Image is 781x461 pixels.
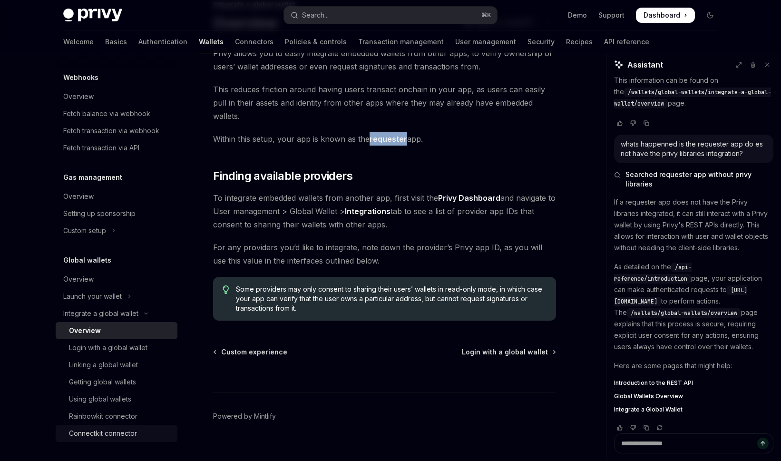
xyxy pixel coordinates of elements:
[223,285,229,294] svg: Tip
[236,284,547,313] span: Some providers may only consent to sharing their users’ wallets in read-only mode, in which case ...
[604,30,649,53] a: API reference
[614,379,773,387] a: Introduction to the REST API
[285,30,347,53] a: Policies & controls
[56,322,177,339] a: Overview
[614,423,625,432] button: Vote that response was good
[213,132,556,146] span: Within this setup, your app is known as the app.
[438,193,500,203] a: Privy Dashboard
[69,393,131,405] div: Using global wallets
[56,105,177,122] a: Fetch balance via webhook
[598,10,625,20] a: Support
[56,305,177,322] button: Toggle Integrate a global wallet section
[213,83,556,123] span: This reduces friction around having users transact onchain in your app, as users can easily pull ...
[614,406,683,413] span: Integrate a Global Wallet
[63,274,94,285] div: Overview
[63,291,122,302] div: Launch your wallet
[455,30,516,53] a: User management
[614,118,625,128] button: Vote that response was good
[56,271,177,288] a: Overview
[69,342,147,353] div: Login with a global wallet
[627,423,639,432] button: Vote that response was not good
[63,72,98,83] h5: Webhooks
[63,308,138,319] div: Integrate a global wallet
[614,196,773,254] p: If a requester app does not have the Privy libraries integrated, it can still interact with a Pri...
[636,8,695,23] a: Dashboard
[56,339,177,356] a: Login with a global wallet
[284,7,497,24] button: Open search
[69,428,137,439] div: Connectkit connector
[527,30,555,53] a: Security
[644,10,680,20] span: Dashboard
[568,10,587,20] a: Demo
[221,347,287,357] span: Custom experience
[56,222,177,239] button: Toggle Custom setup section
[213,168,352,184] span: Finding available providers
[641,118,652,128] button: Copy chat response
[56,391,177,408] a: Using global wallets
[462,347,555,357] a: Login with a global wallet
[63,91,94,102] div: Overview
[625,170,773,189] span: Searched requester app without privy libraries
[69,359,138,371] div: Linking a global wallet
[63,208,136,219] div: Setting up sponsorship
[302,10,329,21] div: Search...
[138,30,187,53] a: Authentication
[63,225,106,236] div: Custom setup
[614,170,773,189] button: Searched requester app without privy libraries
[621,139,767,158] div: whats happenned is the requester app do es not have the privy libraries integration?
[214,347,287,357] a: Custom experience
[614,286,747,305] span: [URL][DOMAIN_NAME]
[614,433,773,453] textarea: Ask a question...
[63,191,94,202] div: Overview
[213,241,556,267] span: For any providers you’d like to integrate, note down the provider’s Privy app ID, as you will use...
[63,30,94,53] a: Welcome
[614,360,773,372] p: Here are some pages that might help:
[63,125,159,137] div: Fetch transaction via webhook
[69,325,101,336] div: Overview
[69,411,137,422] div: Rainbowkit connector
[703,8,718,23] button: Toggle dark mode
[56,425,177,442] a: Connectkit connector
[614,392,773,400] a: Global Wallets Overview
[213,412,276,421] a: Powered by Mintlify
[105,30,127,53] a: Basics
[641,423,652,432] button: Copy chat response
[56,139,177,157] a: Fetch transaction via API
[56,288,177,305] button: Toggle Launch your wallet section
[614,379,693,387] span: Introduction to the REST API
[56,408,177,425] a: Rainbowkit connector
[69,376,136,388] div: Getting global wallets
[213,191,556,231] span: To integrate embedded wallets from another app, first visit the and navigate to User management >...
[63,9,122,22] img: dark logo
[63,142,139,154] div: Fetch transaction via API
[627,118,639,128] button: Vote that response was not good
[56,188,177,205] a: Overview
[345,206,390,216] a: Integrations
[358,30,444,53] a: Transaction management
[627,59,663,70] span: Assistant
[757,438,769,449] button: Send message
[614,75,773,109] p: This information can be found on the page.
[614,264,692,283] span: /api-reference/introduction
[56,373,177,391] a: Getting global wallets
[566,30,593,53] a: Recipes
[63,108,150,119] div: Fetch balance via webhook
[481,11,491,19] span: ⌘ K
[63,172,122,183] h5: Gas management
[614,406,773,413] a: Integrate a Global Wallet
[654,423,665,432] button: Reload last chat
[56,122,177,139] a: Fetch transaction via webhook
[56,356,177,373] a: Linking a global wallet
[614,392,683,400] span: Global Wallets Overview
[631,309,737,317] span: /wallets/global-wallets/overview
[213,47,556,73] span: Privy allows you to easily integrate embedded wallets from other apps, to verify ownership of use...
[63,255,111,266] h5: Global wallets
[235,30,273,53] a: Connectors
[370,134,407,144] strong: requester
[462,347,548,357] span: Login with a global wallet
[56,205,177,222] a: Setting up sponsorship
[614,261,773,353] p: As detailed on the page, your application can make authenticated requests to to perform actions. ...
[56,88,177,105] a: Overview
